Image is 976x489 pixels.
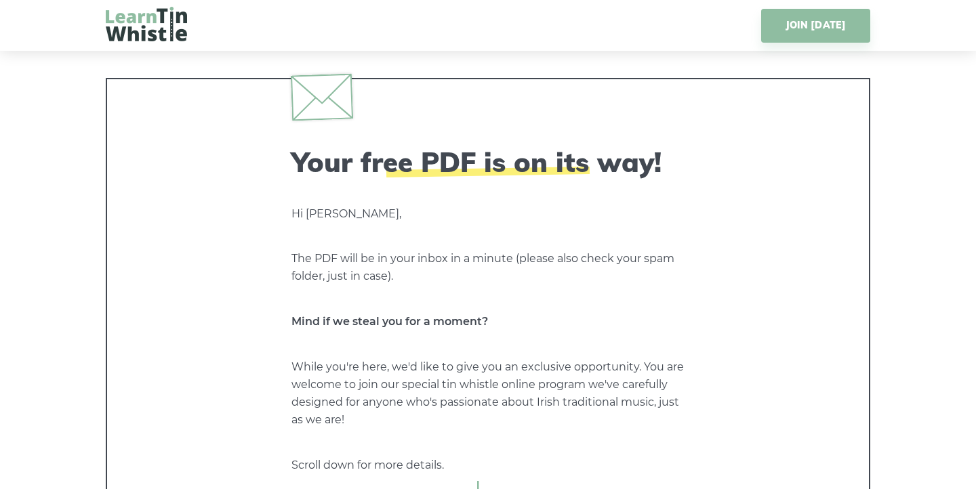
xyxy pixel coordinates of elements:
[291,456,685,474] p: Scroll down for more details.
[291,73,353,121] img: envelope.svg
[291,146,685,178] h2: Your free PDF is on its way!
[761,9,870,43] a: JOIN [DATE]
[291,250,685,285] p: The PDF will be in your inbox in a minute (please also check your spam folder, just in case).
[291,358,685,429] p: While you're here, we'd like to give you an exclusive opportunity. You are welcome to join our sp...
[106,7,187,41] img: LearnTinWhistle.com
[291,205,685,223] p: Hi [PERSON_NAME],
[291,315,488,328] strong: Mind if we steal you for a moment?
